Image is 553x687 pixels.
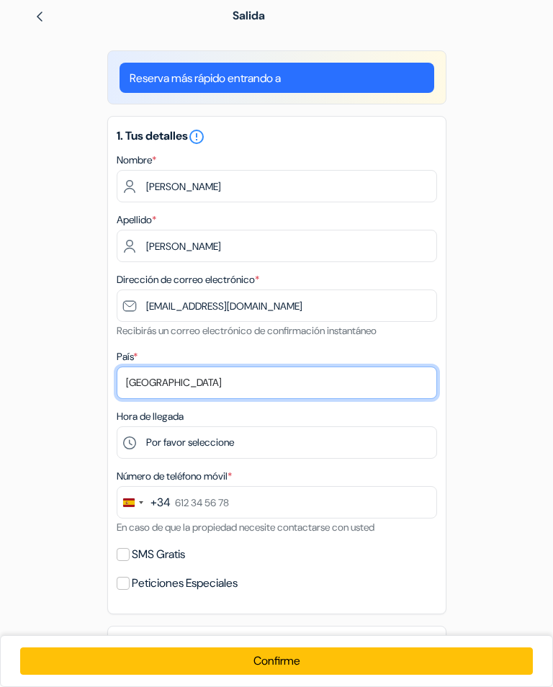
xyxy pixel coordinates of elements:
[117,486,437,518] input: 612 34 56 78
[117,289,437,322] input: Introduzca la dirección de correo electrónico
[117,469,232,484] label: Número de teléfono móvil
[20,647,533,675] button: Confirme
[117,153,156,168] label: Nombre
[188,128,205,145] i: error_outline
[150,494,171,511] div: +34
[117,170,437,202] input: Ingrese el nombre
[117,230,437,262] input: Introduzca el apellido
[233,8,265,23] span: Salida
[117,128,437,145] h5: 1. Tus detalles
[117,349,138,364] label: País
[117,324,377,337] small: Recibirás un correo electrónico de confirmación instantáneo
[117,521,374,534] small: En caso de que la propiedad necesite contactarse con usted
[188,128,205,143] a: error_outline
[117,487,171,518] button: Change country, selected Spain (+34)
[117,212,156,228] label: Apellido
[132,573,238,593] label: Peticiones Especiales
[117,409,184,424] label: Hora de llegada
[132,544,185,565] label: SMS Gratis
[120,63,434,93] a: Reserva más rápido entrando a
[34,11,45,22] img: left_arrow.svg
[117,272,259,287] label: Dirección de correo electrónico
